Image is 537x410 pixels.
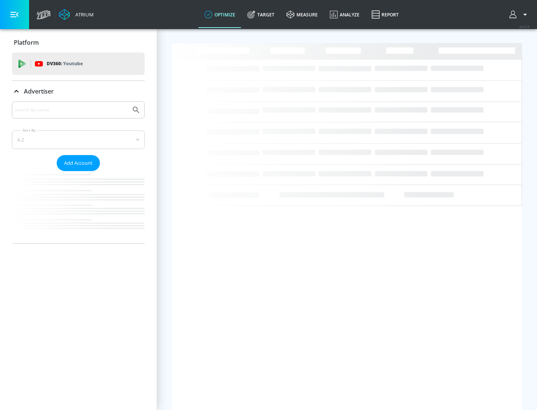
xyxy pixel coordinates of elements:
[63,60,83,67] p: Youtube
[280,1,324,28] a: measure
[241,1,280,28] a: Target
[12,171,145,243] nav: list of Advertiser
[12,130,145,149] div: A-Z
[365,1,405,28] a: Report
[72,11,94,18] div: Atrium
[14,38,39,47] p: Platform
[519,25,530,29] span: v 4.32.0
[21,128,37,133] label: Sort By
[47,60,83,68] p: DV360:
[59,9,94,20] a: Atrium
[15,105,128,115] input: Search by name
[198,1,241,28] a: optimize
[12,101,145,243] div: Advertiser
[12,81,145,102] div: Advertiser
[24,87,54,95] p: Advertiser
[12,53,145,75] div: DV360: Youtube
[64,159,92,167] span: Add Account
[12,32,145,53] div: Platform
[57,155,100,171] button: Add Account
[324,1,365,28] a: Analyze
